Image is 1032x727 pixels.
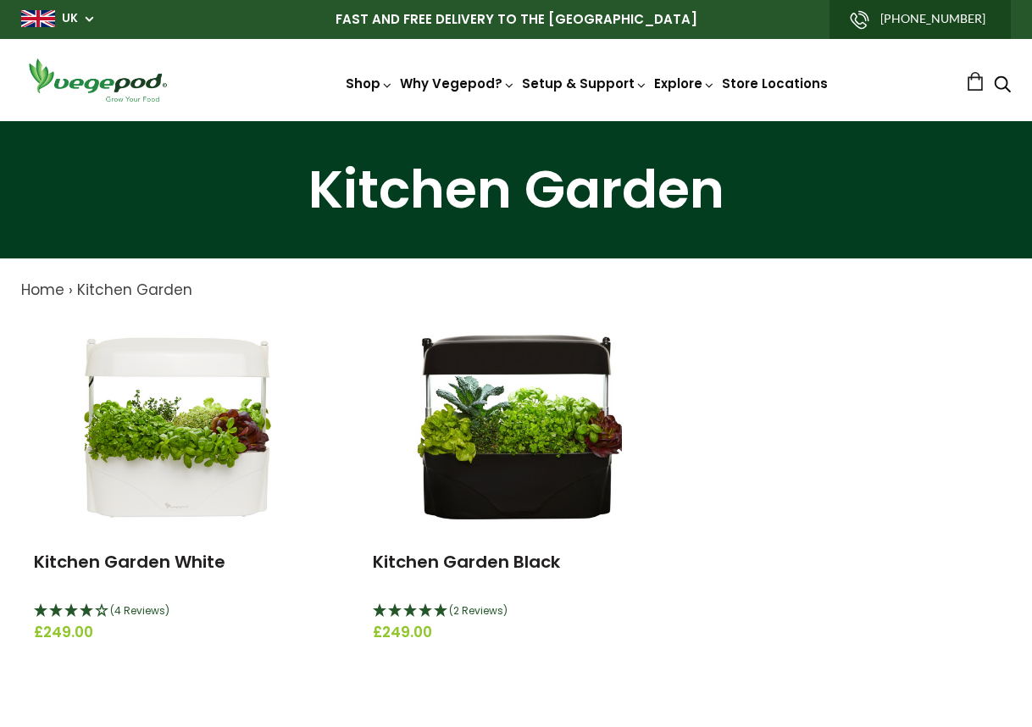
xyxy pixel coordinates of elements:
[77,280,192,300] a: Kitchen Garden
[373,622,659,644] span: £249.00
[21,10,55,27] img: gb_large.png
[21,280,64,300] a: Home
[71,319,283,530] img: Kitchen Garden White
[410,319,622,530] img: Kitchen Garden Black
[110,603,169,618] span: (4 Reviews)
[654,75,715,92] a: Explore
[400,75,515,92] a: Why Vegepod?
[69,280,73,300] span: ›
[522,75,647,92] a: Setup & Support
[21,56,174,104] img: Vegepod
[21,164,1011,216] h1: Kitchen Garden
[373,550,560,574] a: Kitchen Garden Black
[994,77,1011,95] a: Search
[346,75,393,92] a: Shop
[722,75,828,92] a: Store Locations
[373,601,659,623] div: 5 Stars - 2 Reviews
[34,550,225,574] a: Kitchen Garden White
[62,10,78,27] a: UK
[34,622,320,644] span: £249.00
[449,603,508,618] span: (2 Reviews)
[21,280,1011,302] nav: breadcrumbs
[34,601,320,623] div: 4 Stars - 4 Reviews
